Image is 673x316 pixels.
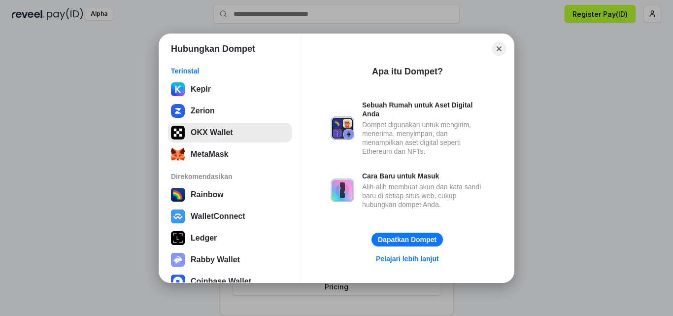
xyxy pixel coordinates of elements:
div: MetaMask [191,150,228,159]
button: Close [492,42,506,56]
img: svg+xml,%3Csvg%20width%3D%2228%22%20height%3D%2228%22%20viewBox%3D%220%200%2028%2028%22%20fill%3D... [171,275,185,288]
div: Dapatkan Dompet [378,235,437,244]
img: svg+xml;base64,PHN2ZyB3aWR0aD0iMzUiIGhlaWdodD0iMzQiIHZpZXdCb3g9IjAgMCAzNSAzNCIgZmlsbD0ibm9uZSIgeG... [171,147,185,161]
button: MetaMask [168,144,292,164]
img: svg+xml,%3Csvg%20xmlns%3D%22http%3A%2F%2Fwww.w3.org%2F2000%2Fsvg%22%20fill%3D%22none%22%20viewBox... [331,178,354,202]
img: 5VZ71FV6L7PA3gg3tXrdQ+DgLhC+75Wq3no69P3MC0NFQpx2lL04Ql9gHK1bRDjsSBIvScBnDTk1WrlGIZBorIDEYJj+rhdgn... [171,126,185,140]
button: OKX Wallet [168,123,292,142]
div: Direkomendasikan [171,172,289,181]
img: svg+xml,%3Csvg%20xmlns%3D%22http%3A%2F%2Fwww.w3.org%2F2000%2Fsvg%22%20fill%3D%22none%22%20viewBox... [171,253,185,267]
div: Apa itu Dompet? [372,66,443,77]
div: Pelajari lebih lanjut [376,254,439,263]
div: Zerion [191,106,215,115]
img: ByMCUfJCc2WaAAAAAElFTkSuQmCC [171,82,185,96]
button: Rainbow [168,185,292,205]
img: svg+xml,%3Csvg%20width%3D%22120%22%20height%3D%22120%22%20viewBox%3D%220%200%20120%20120%22%20fil... [171,188,185,202]
a: Pelajari lebih lanjut [370,252,445,265]
div: Rabby Wallet [191,255,240,264]
button: Coinbase Wallet [168,272,292,291]
div: OKX Wallet [191,128,233,137]
button: Zerion [168,101,292,121]
div: Sebuah Rumah untuk Aset Digital Anda [362,101,484,118]
button: Keplr [168,79,292,99]
img: svg+xml,%3Csvg%20xmlns%3D%22http%3A%2F%2Fwww.w3.org%2F2000%2Fsvg%22%20width%3D%22512%22%20height%... [171,104,185,118]
button: WalletConnect [168,207,292,226]
div: Rainbow [191,190,224,199]
div: WalletConnect [191,212,245,221]
div: Ledger [191,234,217,243]
div: Dompet digunakan untuk mengirim, menerima, menyimpan, dan menampilkan aset digital seperti Ethere... [362,120,484,156]
button: Dapatkan Dompet [371,233,443,246]
img: svg+xml,%3Csvg%20width%3D%2228%22%20height%3D%2228%22%20viewBox%3D%220%200%2028%2028%22%20fill%3D... [171,210,185,223]
div: Cara Baru untuk Masuk [362,172,484,180]
img: svg+xml,%3Csvg%20xmlns%3D%22http%3A%2F%2Fwww.w3.org%2F2000%2Fsvg%22%20fill%3D%22none%22%20viewBox... [331,116,354,140]
button: Ledger [168,228,292,248]
button: Rabby Wallet [168,250,292,270]
div: Keplr [191,85,211,94]
div: Alih-alih membuat akun dan kata sandi baru di setiap situs web, cukup hubungkan dompet Anda. [362,182,484,209]
div: Terinstal [171,67,289,75]
div: Coinbase Wallet [191,277,251,286]
h1: Hubungkan Dompet [171,43,255,55]
img: svg+xml,%3Csvg%20xmlns%3D%22http%3A%2F%2Fwww.w3.org%2F2000%2Fsvg%22%20width%3D%2228%22%20height%3... [171,231,185,245]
